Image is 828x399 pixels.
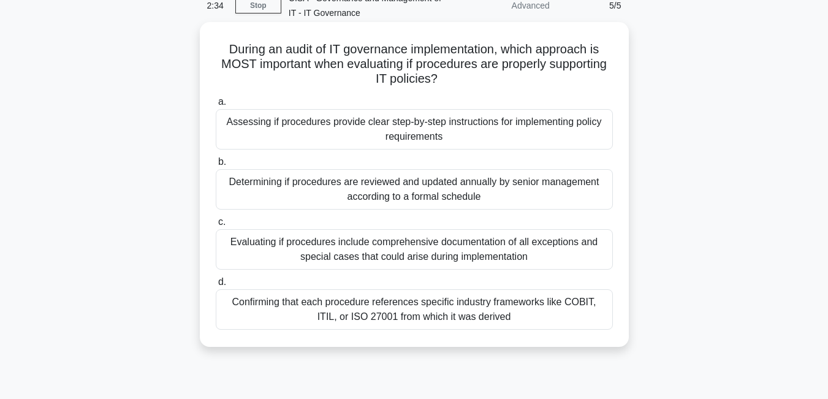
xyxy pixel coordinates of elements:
[218,96,226,107] span: a.
[216,109,613,150] div: Assessing if procedures provide clear step-by-step instructions for implementing policy requirements
[216,169,613,210] div: Determining if procedures are reviewed and updated annually by senior management according to a f...
[215,42,614,87] h5: During an audit of IT governance implementation, which approach is MOST important when evaluating...
[216,229,613,270] div: Evaluating if procedures include comprehensive documentation of all exceptions and special cases ...
[218,216,226,227] span: c.
[218,156,226,167] span: b.
[218,276,226,287] span: d.
[216,289,613,330] div: Confirming that each procedure references specific industry frameworks like COBIT, ITIL, or ISO 2...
